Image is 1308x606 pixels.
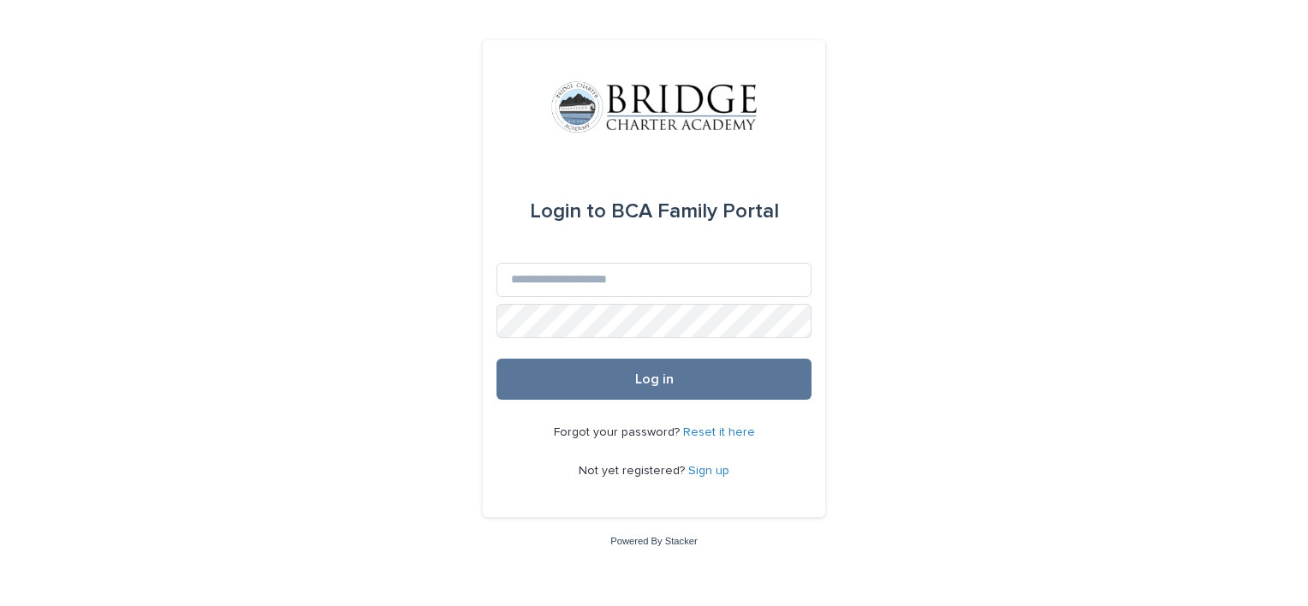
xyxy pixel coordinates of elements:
span: Log in [635,372,674,386]
a: Powered By Stacker [610,536,697,546]
div: BCA Family Portal [530,187,779,235]
span: Login to [530,201,606,222]
a: Reset it here [683,426,755,438]
span: Not yet registered? [579,465,688,477]
button: Log in [496,359,812,400]
img: V1C1m3IdTEidaUdm9Hs0 [551,81,757,133]
span: Forgot your password? [554,426,683,438]
a: Sign up [688,465,729,477]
